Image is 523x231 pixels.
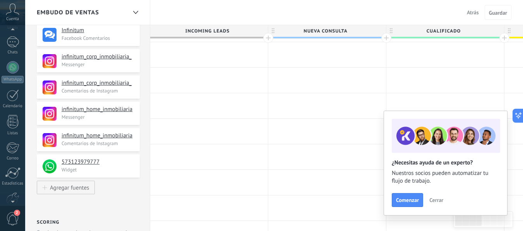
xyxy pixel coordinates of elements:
div: Chats [2,50,24,55]
span: 2 [14,210,20,216]
h2: Scoring [37,219,59,225]
img: logo_min.png [43,159,57,173]
h4: infinitum_corp_inmobiliaria_ [62,79,134,87]
h4: infinitum_home_inmobiliaria [62,106,134,113]
div: Incoming leads [150,25,268,37]
div: Calendario [2,104,24,109]
button: Agregar fuentes [37,181,95,194]
h2: ¿Necesitas ayuda de un experto? [392,159,499,166]
div: WhatsApp [2,76,24,83]
p: Comentarios de Instagram [62,140,135,147]
span: Nueva consulta [268,25,382,37]
h4: infinitum_corp_inmobiliaria_ [62,53,134,61]
span: Atrás [467,9,479,16]
p: Widget [62,166,135,173]
button: Cerrar [426,194,447,206]
span: Cuenta [6,17,19,22]
h4: infinitum_home_inmobiliaria [62,132,134,140]
div: Agregar fuentes [50,184,89,191]
button: Comenzar [392,193,423,207]
span: Cerrar [429,197,443,203]
div: Estadísticas [2,181,24,186]
div: Embudo de ventas [129,5,142,20]
h4: 573123979777 [62,158,134,166]
h4: Infinitum [62,27,134,34]
div: Correo [2,156,24,161]
p: Messenger [62,61,135,68]
span: Comenzar [396,197,419,203]
span: Cualificado [386,25,500,37]
div: Nueva consulta [268,25,386,37]
button: Atrás [464,7,482,18]
p: Facebook Comentarios [62,35,135,41]
span: Nuestros socios pueden automatizar tu flujo de trabajo. [392,169,499,185]
div: Cualificado [386,25,504,37]
button: Guardar [485,5,511,20]
p: Messenger [62,114,135,120]
span: Incoming leads [150,25,264,37]
div: Listas [2,131,24,136]
span: Guardar [489,10,507,15]
p: Comentarios de Instagram [62,87,135,94]
span: Embudo de ventas [37,9,99,16]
